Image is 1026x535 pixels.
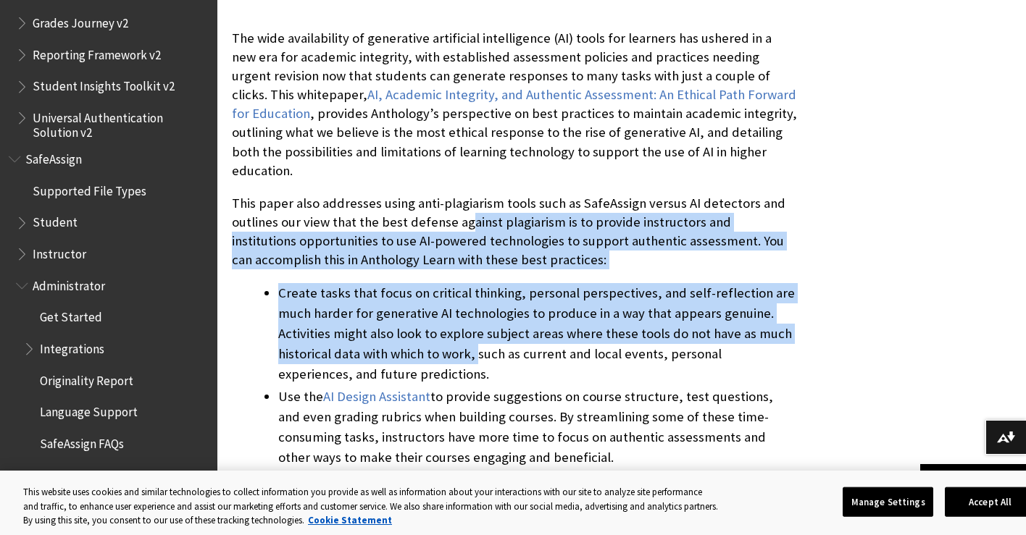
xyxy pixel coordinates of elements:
a: AI, Academic Integrity, and Authentic Assessment: An Ethical Path Forward for Education [232,86,796,122]
span: Grades Journey v2 [33,11,128,30]
span: AI Plagiarism [40,463,113,483]
p: This paper also addresses using anti-plagiarism tools such as SafeAssign versus AI detectors and ... [232,194,797,270]
a: More information about your privacy, opens in a new tab [308,514,392,526]
span: Reporting Framework v2 [33,43,161,62]
p: The wide availability of generative artificial intelligence (AI) tools for learners has ushered i... [232,29,797,180]
a: AI Design Assistant [323,388,430,405]
a: Back to top [920,464,1026,491]
span: Student [33,211,78,230]
span: SafeAssign FAQs [40,431,124,451]
span: SafeAssign [25,147,82,167]
span: Originality Report [40,368,133,388]
span: Supported File Types [33,179,146,198]
span: Student Insights Toolkit v2 [33,75,175,94]
div: This website uses cookies and similar technologies to collect information you provide as well as ... [23,485,718,528]
span: Administrator [33,274,105,293]
span: Language Support [40,400,138,420]
span: Get Started [40,306,102,325]
button: Manage Settings [843,486,933,517]
li: Create tasks that focus on critical thinking, personal perspectives, and self-reflection are much... [278,283,797,384]
li: Use the to provide suggestions on course structure, test questions, and even grading rubrics when... [278,387,797,468]
span: Instructor [33,242,86,261]
nav: Book outline for Blackboard SafeAssign [9,147,209,519]
span: Universal Authentication Solution v2 [33,106,207,140]
span: Integrations [40,337,104,356]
